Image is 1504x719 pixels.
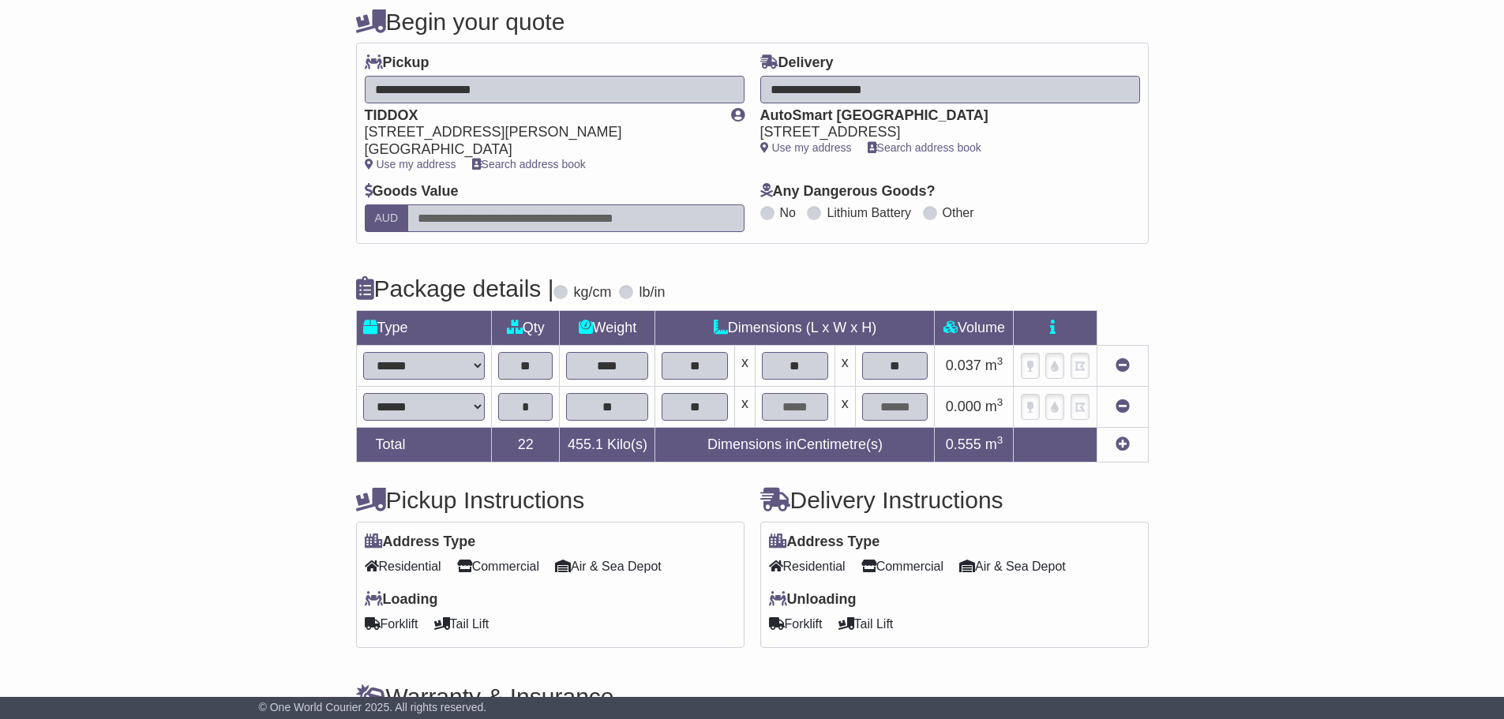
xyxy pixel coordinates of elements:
[365,612,418,636] span: Forklift
[492,310,560,345] td: Qty
[365,204,409,232] label: AUD
[472,158,586,170] a: Search address book
[356,427,492,462] td: Total
[568,436,603,452] span: 455.1
[655,427,935,462] td: Dimensions in Centimetre(s)
[356,275,554,301] h4: Package details |
[760,141,852,154] a: Use my address
[365,107,715,125] div: TIDDOX
[655,310,935,345] td: Dimensions (L x W x H)
[946,436,981,452] span: 0.555
[760,107,1124,125] div: AutoSmart [GEOGRAPHIC_DATA]
[827,205,911,220] label: Lithium Battery
[780,205,796,220] label: No
[985,358,1003,373] span: m
[769,591,857,609] label: Unloading
[365,183,459,200] label: Goods Value
[365,591,438,609] label: Loading
[365,158,456,170] a: Use my address
[760,54,834,72] label: Delivery
[365,141,715,159] div: [GEOGRAPHIC_DATA]
[760,124,1124,141] div: [STREET_ADDRESS]
[560,310,655,345] td: Weight
[835,345,855,386] td: x
[1116,399,1130,414] a: Remove this item
[573,284,611,301] label: kg/cm
[943,205,974,220] label: Other
[997,434,1003,446] sup: 3
[985,436,1003,452] span: m
[356,310,492,345] td: Type
[365,554,441,579] span: Residential
[985,399,1003,414] span: m
[997,396,1003,408] sup: 3
[997,355,1003,367] sup: 3
[946,399,981,414] span: 0.000
[457,554,539,579] span: Commercial
[492,427,560,462] td: 22
[868,141,981,154] a: Search address book
[835,386,855,427] td: x
[760,487,1149,513] h4: Delivery Instructions
[861,554,943,579] span: Commercial
[434,612,489,636] span: Tail Lift
[1116,436,1130,452] a: Add new item
[356,683,1149,710] h4: Warranty & Insurance
[356,9,1149,35] h4: Begin your quote
[365,534,476,551] label: Address Type
[935,310,1014,345] td: Volume
[838,612,894,636] span: Tail Lift
[769,554,846,579] span: Residential
[259,701,487,713] span: © One World Courier 2025. All rights reserved.
[946,358,981,373] span: 0.037
[769,534,880,551] label: Address Type
[760,183,936,200] label: Any Dangerous Goods?
[735,386,756,427] td: x
[735,345,756,386] td: x
[560,427,655,462] td: Kilo(s)
[1116,358,1130,373] a: Remove this item
[959,554,1066,579] span: Air & Sea Depot
[639,284,665,301] label: lb/in
[769,612,823,636] span: Forklift
[555,554,662,579] span: Air & Sea Depot
[365,54,429,72] label: Pickup
[365,124,715,141] div: [STREET_ADDRESS][PERSON_NAME]
[356,487,744,513] h4: Pickup Instructions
